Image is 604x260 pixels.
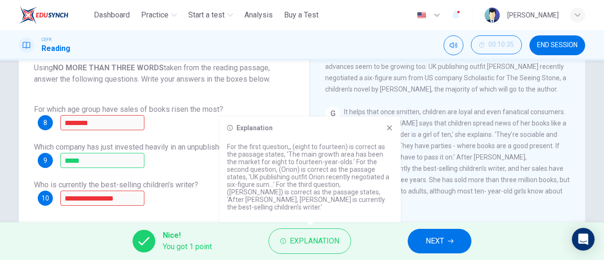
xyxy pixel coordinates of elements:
span: Who is currently the best-selling children’s writer? [34,180,198,189]
input: eight to fourteen-year-olds; eight to fourteen; [60,115,144,130]
span: Practice [141,9,168,21]
div: [PERSON_NAME] [507,9,559,21]
span: It helps that once smitten, children are loyal and even fanatical consumers. Author [PERSON_NAME]... [325,108,570,206]
div: Hide [471,35,522,55]
div: Mute [444,35,463,55]
h6: Explanation [236,124,273,132]
input: Orion [60,153,144,168]
span: END SESSION [537,42,578,49]
span: Analysis [244,9,273,21]
h1: Reading [42,43,70,54]
span: Buy a Test [284,9,319,21]
span: Explanation [290,235,339,248]
span: Dashboard [94,9,130,21]
b: NO MORE THAN THREE WORDS [53,63,164,72]
div: Open Intercom Messenger [572,228,595,251]
img: Profile picture [485,8,500,23]
span: Nice! [163,230,212,241]
span: 9 [43,157,47,164]
span: 00:10:35 [488,41,514,49]
input: JK Rowling; J.K. Rowling; J. K. Rowling [60,191,144,206]
span: You got 1 point [163,241,212,252]
span: 10 [42,195,49,201]
span: 8 [43,119,47,126]
p: For the first question,, (eight to fourteen) is correct as the passage states, 'The main growth a... [227,143,393,211]
span: NEXT [426,235,444,248]
span: Which company has just invested heavily in an unpublished children’s book? [34,143,282,151]
span: Start a test [188,9,225,21]
div: G [325,106,340,121]
span: CEFR [42,36,51,43]
img: ELTC logo [19,6,68,25]
span: For which age group have sales of books risen the most? [34,105,223,114]
span: Using taken from the reading passage, answer the following questions. Write your answers in the b... [34,62,294,85]
img: en [416,12,428,19]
